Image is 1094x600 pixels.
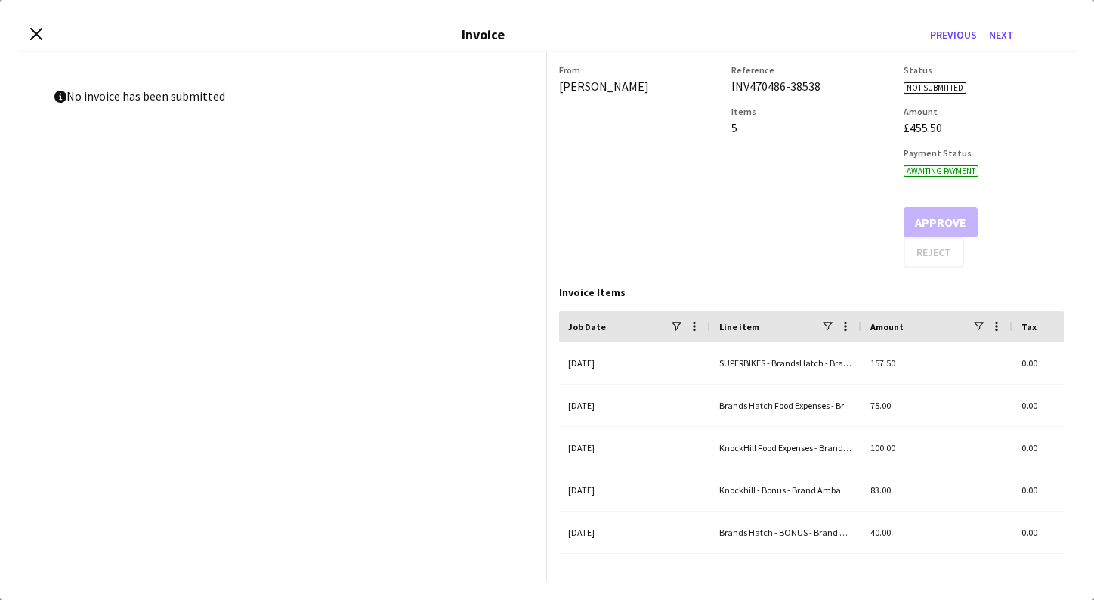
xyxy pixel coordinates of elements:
[904,165,978,177] span: Awaiting payment
[904,147,1064,159] h3: Payment Status
[904,64,1064,76] h3: Status
[710,512,861,553] div: Brands Hatch - BONUS - Brand Ambassador (salary)
[710,385,861,426] div: Brands Hatch Food Expenses - Brand Ambassador (salary)
[710,427,861,469] div: KnockHill Food Expenses - Brand Ambassador (salary)
[731,106,892,117] h3: Items
[710,469,861,511] div: Knockhill - Bonus - Brand Ambassador (salary)
[54,88,510,102] p: No invoice has been submitted
[731,120,892,135] div: 5
[924,23,983,47] button: Previous
[861,469,1012,511] div: 83.00
[904,120,1064,135] div: £455.50
[731,79,892,94] div: INV470486-38538
[559,512,710,553] div: [DATE]
[861,427,1012,469] div: 100.00
[568,321,606,332] span: Job Date
[719,321,759,332] span: Line item
[559,427,710,469] div: [DATE]
[559,469,710,511] div: [DATE]
[559,286,1064,299] div: Invoice Items
[559,342,710,384] div: [DATE]
[861,512,1012,553] div: 40.00
[904,82,966,94] span: Not submitted
[870,321,904,332] span: Amount
[559,64,719,76] h3: From
[559,385,710,426] div: [DATE]
[559,79,719,94] div: [PERSON_NAME]
[861,342,1012,384] div: 157.50
[861,385,1012,426] div: 75.00
[904,106,1064,117] h3: Amount
[731,64,892,76] h3: Reference
[983,23,1020,47] button: Next
[1021,321,1037,332] span: Tax
[462,26,505,43] h3: Invoice
[710,342,861,384] div: SUPERBIKES - BrandsHatch - Brand Ambassador (salary)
